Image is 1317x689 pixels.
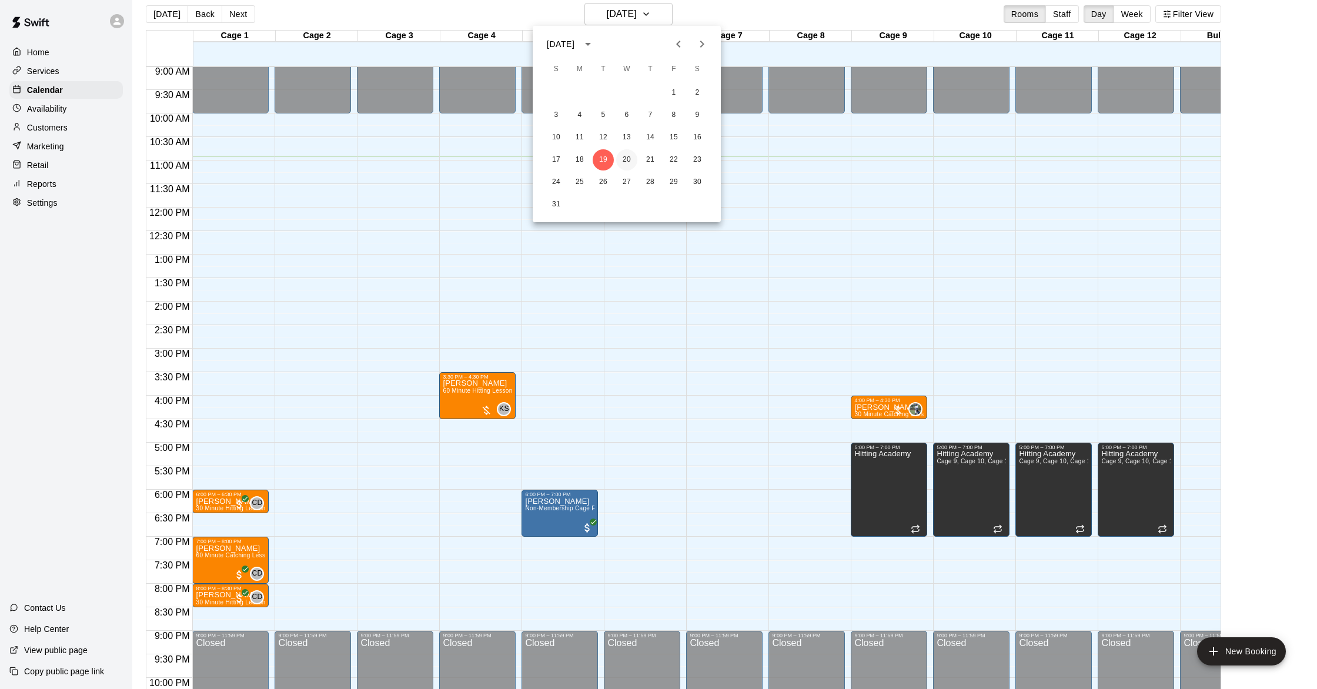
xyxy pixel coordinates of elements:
span: Sunday [546,58,567,81]
button: 24 [546,172,567,193]
button: 26 [593,172,614,193]
button: calendar view is open, switch to year view [578,34,598,54]
button: 17 [546,149,567,170]
button: 1 [663,82,684,103]
button: 22 [663,149,684,170]
button: 23 [687,149,708,170]
button: 18 [569,149,590,170]
button: 21 [640,149,661,170]
button: 11 [569,127,590,148]
button: 4 [569,105,590,126]
button: 14 [640,127,661,148]
span: Friday [663,58,684,81]
button: 8 [663,105,684,126]
button: 27 [616,172,637,193]
button: 29 [663,172,684,193]
button: 13 [616,127,637,148]
button: 31 [546,194,567,215]
button: 3 [546,105,567,126]
span: Monday [569,58,590,81]
button: 28 [640,172,661,193]
span: Saturday [687,58,708,81]
button: Previous month [667,32,690,56]
button: 19 [593,149,614,170]
button: Next month [690,32,714,56]
button: 7 [640,105,661,126]
button: 15 [663,127,684,148]
button: 30 [687,172,708,193]
button: 25 [569,172,590,193]
button: 9 [687,105,708,126]
button: 5 [593,105,614,126]
span: Thursday [640,58,661,81]
span: Tuesday [593,58,614,81]
span: Wednesday [616,58,637,81]
button: 2 [687,82,708,103]
button: 20 [616,149,637,170]
button: 16 [687,127,708,148]
button: 12 [593,127,614,148]
button: 6 [616,105,637,126]
button: 10 [546,127,567,148]
div: [DATE] [547,38,574,51]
